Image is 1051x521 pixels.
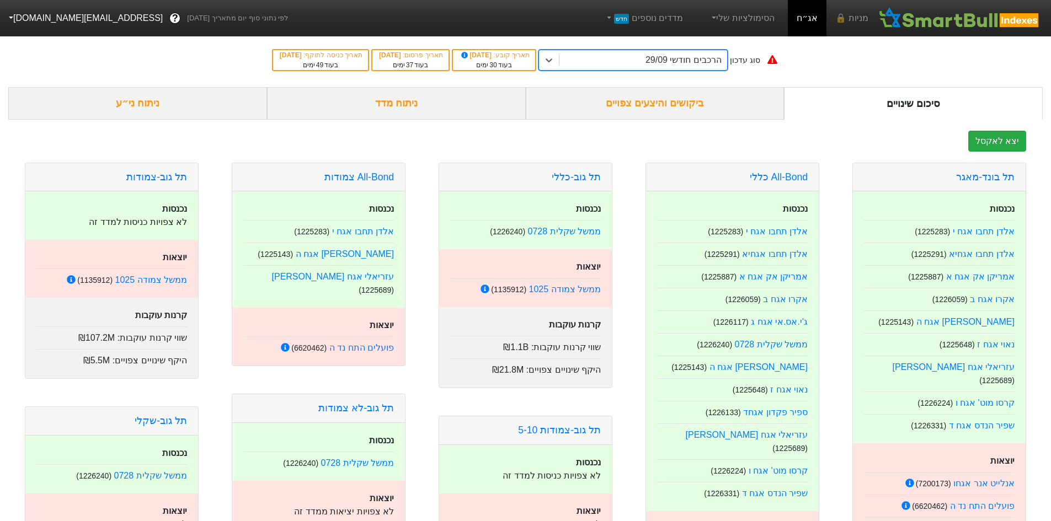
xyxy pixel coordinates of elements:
small: ( 1226240 ) [76,471,111,480]
strong: יוצאות [163,506,187,515]
span: חדש [614,14,629,24]
strong: קרנות עוקבות [135,310,187,320]
div: תאריך פרסום : [378,50,443,60]
a: תל גוב-לא צמודות [318,402,394,413]
span: ₪1.1B [503,342,529,352]
span: [DATE] [280,51,303,59]
small: ( 7200173 ) [916,479,951,488]
strong: יוצאות [370,493,394,503]
span: 49 [316,61,323,69]
a: עזריאלי אגח [PERSON_NAME] [686,430,808,439]
small: ( 1225143 ) [258,250,293,259]
strong: יוצאות [990,456,1015,465]
small: ( 1225291 ) [911,250,947,259]
a: עזריאלי אגח [PERSON_NAME] [272,272,394,281]
a: ממשל צמודה 1025 [529,284,601,294]
div: שווי קרנות עוקבות : [36,326,187,345]
a: אלדן תחבו אגח י [746,227,808,236]
span: 37 [406,61,413,69]
a: ממשל שקלית 0728 [735,340,808,349]
small: ( 1225887 ) [701,272,737,281]
a: פועלים התח נד ה [329,343,394,352]
div: תאריך כניסה לתוקף : [279,50,362,60]
a: All-Bond צמודות [324,171,394,182]
div: הרכבים חודשי 29/09 [645,53,722,67]
small: ( 1225283 ) [915,227,950,236]
a: [PERSON_NAME] אגח ה [709,362,808,372]
a: הסימולציות שלי [705,7,779,29]
span: ₪5.5M [83,356,110,365]
span: ₪107.2M [78,333,115,342]
strong: יוצאות [370,320,394,330]
a: אנלייט אנר אגחו [953,479,1015,488]
a: תל גוב-כללי [552,171,601,182]
small: ( 1225291 ) [705,250,740,259]
div: סיכום שינויים [784,87,1043,120]
a: שפיר הנדס אגח ד [949,421,1015,430]
strong: נכנסות [162,204,187,213]
small: ( 1225689 ) [772,444,808,453]
p: לא צפויות יציאות ממדד זה [243,505,394,518]
div: ניתוח מדד [267,87,526,120]
span: לפי נתוני סוף יום מתאריך [DATE] [187,13,288,24]
small: ( 6620462 ) [912,502,947,511]
a: אלדן תחבו אגחיא [742,249,808,259]
div: ביקושים והיצעים צפויים [526,87,785,120]
a: תל גוב-שקלי [135,415,187,426]
a: אמריקן אק אגח א [946,272,1015,281]
small: ( 1225283 ) [294,227,329,236]
strong: קרנות עוקבות [549,320,601,329]
small: ( 1225887 ) [908,272,943,281]
small: ( 1226059 ) [725,295,761,304]
small: ( 1225143 ) [878,318,914,326]
small: ( 1225648 ) [733,385,768,394]
div: סוג עדכון [730,55,760,66]
span: [DATE] [379,51,403,59]
a: תל בונד-מאגר [956,171,1015,182]
a: קרסו מוט' אגח ו [956,398,1015,407]
div: שווי קרנות עוקבות : [450,336,601,354]
a: ג'י.אס.אי אגח ג [751,317,808,326]
small: ( 1225143 ) [671,363,707,372]
strong: נכנסות [576,204,601,213]
strong: יוצאות [163,253,187,262]
a: שפיר הנדס אגח ד [742,488,808,498]
div: ניתוח ני״ע [8,87,267,120]
strong: יוצאות [577,506,601,515]
a: אקרו אגח ב [970,294,1015,304]
small: ( 1225689 ) [359,286,394,294]
small: ( 1135912 ) [491,285,526,294]
a: ממשל צמודה 1025 [115,275,187,284]
a: ממשל שקלית 0728 [114,471,187,480]
a: נאוי אגח ז [770,385,808,394]
a: תל גוב-צמודות 5-10 [518,425,601,436]
a: אקרו אגח ב [763,294,808,304]
a: נאוי אגח ז [977,340,1015,349]
div: בעוד ימים [458,60,530,70]
p: לא צפויות כניסות למדד זה [36,216,187,229]
span: 30 [489,61,497,69]
span: ₪21.8M [492,365,524,374]
a: פועלים התח נד ה [950,501,1015,511]
strong: נכנסות [990,204,1015,213]
img: SmartBull [877,7,1042,29]
p: לא צפויות כניסות למדד זה [450,469,601,482]
small: ( 1225689 ) [979,376,1015,385]
small: ( 1226059 ) [932,295,968,304]
a: מדדים נוספיםחדש [600,7,687,29]
small: ( 1226117 ) [713,318,749,326]
small: ( 1226331 ) [704,489,739,498]
a: תל גוב-צמודות [126,171,187,182]
strong: יוצאות [577,262,601,271]
div: היקף שינויים צפויים : [450,358,601,377]
a: אמריקן אק אגח א [739,272,808,281]
a: [PERSON_NAME] אגח ה [296,249,394,259]
small: ( 1226133 ) [706,408,741,417]
small: ( 1226240 ) [490,227,525,236]
a: ספיר פקדון אגחד [743,407,808,417]
small: ( 1226240 ) [283,459,318,468]
a: אלדן תחבו אגח י [332,227,394,236]
a: ממשל שקלית 0728 [528,227,601,236]
strong: נכנסות [162,448,187,458]
strong: נכנסות [369,436,394,445]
